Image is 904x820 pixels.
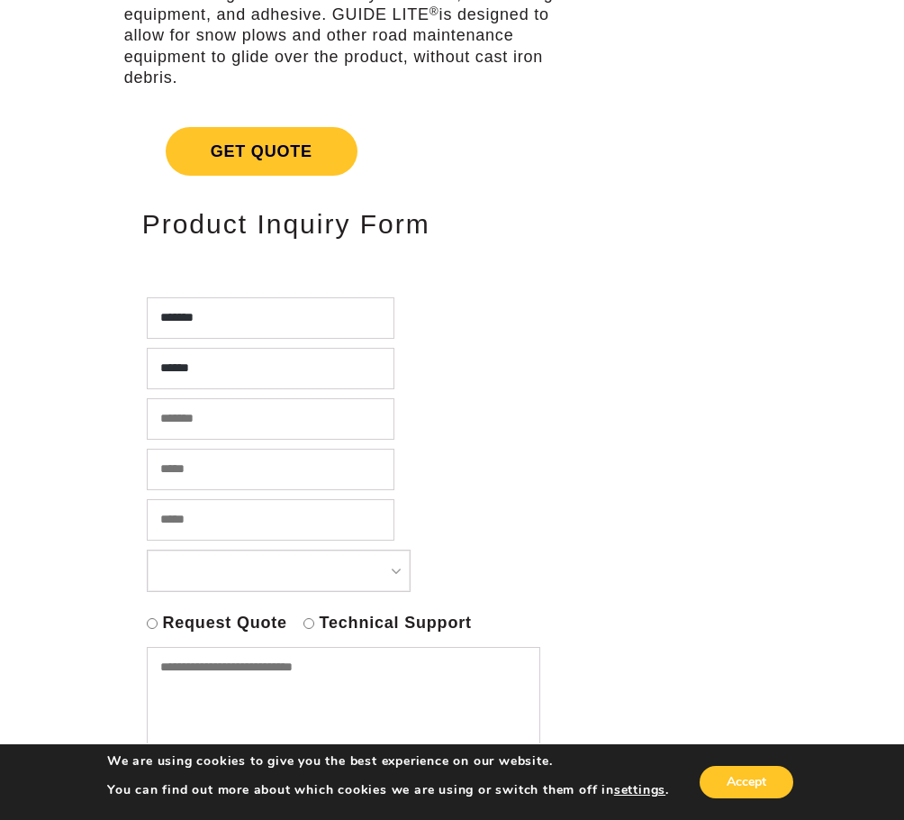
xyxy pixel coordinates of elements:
button: Accept [700,766,793,798]
label: Technical Support [320,613,472,633]
p: You can find out more about which cookies we are using or switch them off in . [107,782,669,798]
label: Request Quote [162,613,286,633]
p: We are using cookies to give you the best experience on our website. [107,753,669,770]
a: Get Quote [124,105,555,197]
span: Get Quote [166,127,357,176]
h2: Product Inquiry Form [142,209,537,239]
button: settings [614,782,665,798]
sup: ® [429,5,439,18]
